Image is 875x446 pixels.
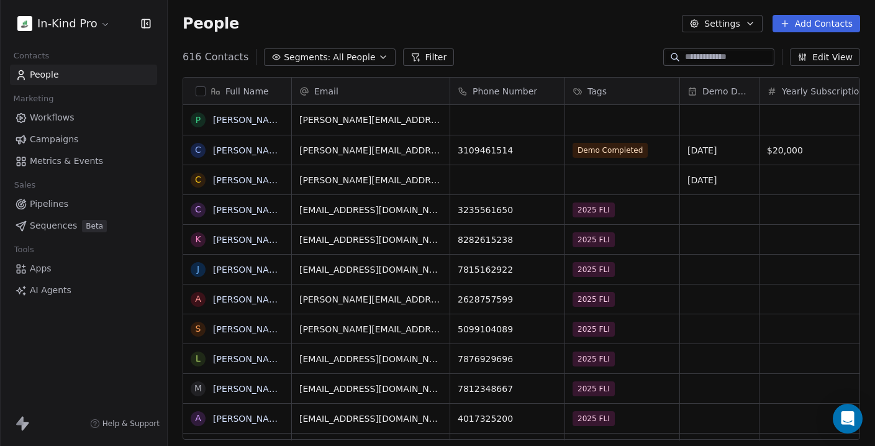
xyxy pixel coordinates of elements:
div: Tags [565,78,679,104]
a: People [10,65,157,85]
a: [PERSON_NAME] [213,115,285,125]
span: [EMAIL_ADDRESS][DOMAIN_NAME] [299,263,442,276]
span: Yearly Subscription [782,85,864,98]
button: Add Contacts [773,15,860,32]
div: C [195,173,201,186]
span: [EMAIL_ADDRESS][DOMAIN_NAME] [299,353,442,365]
a: [PERSON_NAME] [213,175,285,185]
span: [PERSON_NAME][EMAIL_ADDRESS][PERSON_NAME][DOMAIN_NAME] [299,293,442,306]
span: Contacts [8,47,55,65]
a: AI Agents [10,280,157,301]
div: M [194,382,202,395]
span: 2025 FLI [573,232,615,247]
a: [PERSON_NAME] [213,294,285,304]
a: Campaigns [10,129,157,150]
div: A [195,412,201,425]
span: [PERSON_NAME][EMAIL_ADDRESS][PERSON_NAME][DOMAIN_NAME] [299,323,442,335]
span: Apps [30,262,52,275]
span: Marketing [8,89,59,108]
span: 2025 FLI [573,322,615,337]
span: 3109461514 [458,144,557,157]
div: Demo Date [680,78,759,104]
div: P [196,114,201,127]
span: [PERSON_NAME][EMAIL_ADDRESS][DOMAIN_NAME] [299,144,442,157]
span: 2025 FLI [573,292,615,307]
span: Metrics & Events [30,155,103,168]
span: In-Kind Pro [37,16,97,32]
div: C [195,143,201,157]
a: [PERSON_NAME] [213,354,285,364]
span: 2025 FLI [573,262,615,277]
span: People [30,68,59,81]
div: J [197,263,199,276]
button: Edit View [790,48,860,66]
span: 2025 FLI [573,381,615,396]
span: [EMAIL_ADDRESS][DOMAIN_NAME] [299,234,442,246]
span: 2025 FLI [573,411,615,426]
a: [PERSON_NAME] [213,265,285,275]
div: S [196,322,201,335]
span: Sequences [30,219,77,232]
span: AI Agents [30,284,71,297]
span: 7815162922 [458,263,557,276]
span: [EMAIL_ADDRESS][DOMAIN_NAME] [299,204,442,216]
a: Help & Support [90,419,160,429]
div: Full Name [183,78,291,104]
div: A [195,293,201,306]
span: [PERSON_NAME][EMAIL_ADDRESS][PERSON_NAME][DOMAIN_NAME] [299,114,442,126]
button: Filter [403,48,455,66]
a: [PERSON_NAME] [213,235,285,245]
span: 8282615238 [458,234,557,246]
span: Full Name [225,85,269,98]
a: [PERSON_NAME] [213,384,285,394]
a: [PERSON_NAME] [213,414,285,424]
div: Open Intercom Messenger [833,404,863,434]
span: 5099104089 [458,323,557,335]
div: Phone Number [450,78,564,104]
span: Sales [9,176,41,194]
div: grid [183,105,292,440]
span: Pipelines [30,198,68,211]
span: [DATE] [687,144,751,157]
span: 616 Contacts [183,50,248,65]
span: 2025 FLI [573,352,615,366]
a: Pipelines [10,194,157,214]
span: Beta [82,220,107,232]
span: Tools [9,240,39,259]
span: Phone Number [473,85,537,98]
div: C [195,203,201,216]
a: SequencesBeta [10,216,157,236]
span: [EMAIL_ADDRESS][DOMAIN_NAME] [299,383,442,395]
span: Demo Completed [573,143,648,158]
span: 3235561650 [458,204,557,216]
span: 7876929696 [458,353,557,365]
span: 2628757599 [458,293,557,306]
span: $20,000 [767,144,868,157]
button: Settings [682,15,762,32]
span: [EMAIL_ADDRESS][DOMAIN_NAME] [299,412,442,425]
span: Email [314,85,338,98]
span: 4017325200 [458,412,557,425]
img: IKP200x200.png [17,16,32,31]
span: 7812348667 [458,383,557,395]
a: Apps [10,258,157,279]
span: Demo Date [702,85,751,98]
button: In-Kind Pro [15,13,113,34]
div: K [195,233,201,246]
a: [PERSON_NAME] [213,145,285,155]
div: Email [292,78,450,104]
span: 2025 FLI [573,203,615,217]
span: Help & Support [102,419,160,429]
span: People [183,14,239,33]
span: All People [333,51,375,64]
span: [PERSON_NAME][EMAIL_ADDRESS][PERSON_NAME][DOMAIN_NAME] [299,174,442,186]
span: Campaigns [30,133,78,146]
span: Segments: [284,51,330,64]
a: Metrics & Events [10,151,157,171]
a: Workflows [10,107,157,128]
a: [PERSON_NAME] [213,205,285,215]
span: Workflows [30,111,75,124]
div: L [196,352,201,365]
span: [DATE] [687,174,751,186]
span: Tags [587,85,607,98]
